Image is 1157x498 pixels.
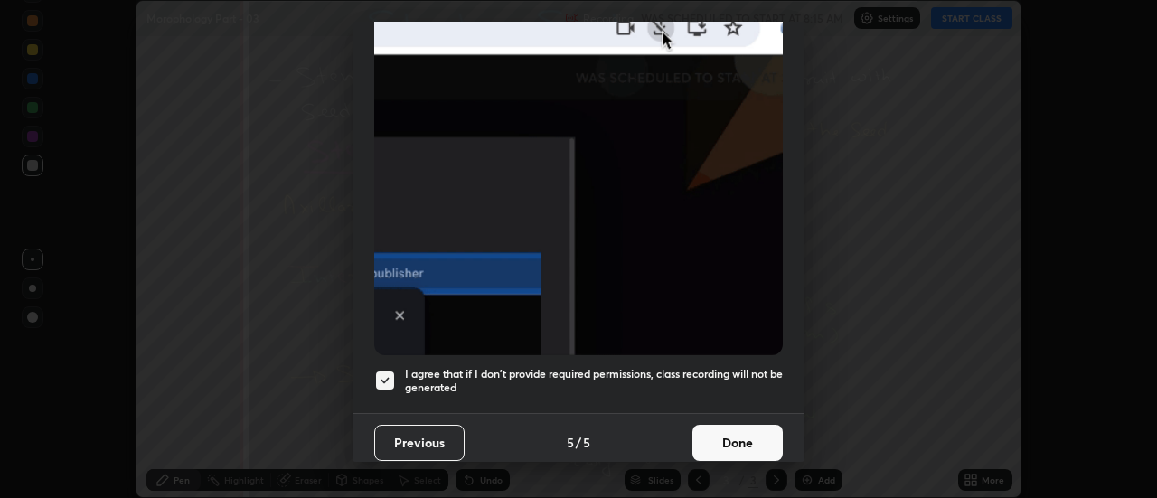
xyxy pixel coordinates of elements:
[374,425,465,461] button: Previous
[576,433,581,452] h4: /
[692,425,783,461] button: Done
[405,367,783,395] h5: I agree that if I don't provide required permissions, class recording will not be generated
[567,433,574,452] h4: 5
[583,433,590,452] h4: 5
